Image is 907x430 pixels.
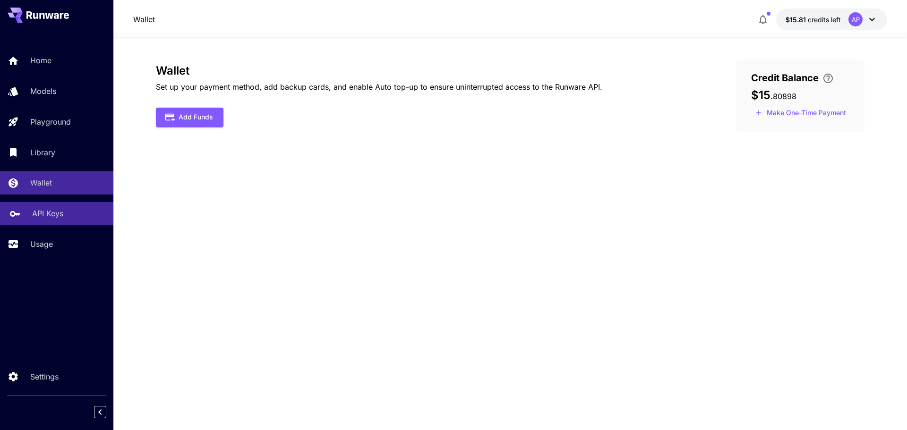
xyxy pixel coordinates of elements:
button: Make a one-time, non-recurring payment [751,106,850,120]
p: Models [30,85,56,97]
span: $15.81 [786,16,808,24]
div: $15.80898 [786,15,841,25]
button: $15.80898AP [776,8,887,30]
a: Wallet [133,14,155,25]
p: Usage [30,238,53,250]
p: Wallet [30,177,52,188]
span: Credit Balance [751,71,819,85]
div: Collapse sidebar [101,404,113,421]
p: Playground [30,116,71,127]
span: $15 [751,88,770,102]
p: Home [30,55,51,66]
p: Library [30,147,55,158]
div: AP [848,12,863,26]
button: Enter your card details and choose an Auto top-up amount to avoid service interruptions. We'll au... [819,73,838,84]
span: . 80898 [770,92,796,101]
nav: breadcrumb [133,14,155,25]
span: credits left [808,16,841,24]
button: Collapse sidebar [94,406,106,418]
p: API Keys [32,208,63,219]
h3: Wallet [156,64,602,77]
button: Add Funds [156,108,223,127]
p: Settings [30,371,59,382]
p: Set up your payment method, add backup cards, and enable Auto top-up to ensure uninterrupted acce... [156,81,602,93]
